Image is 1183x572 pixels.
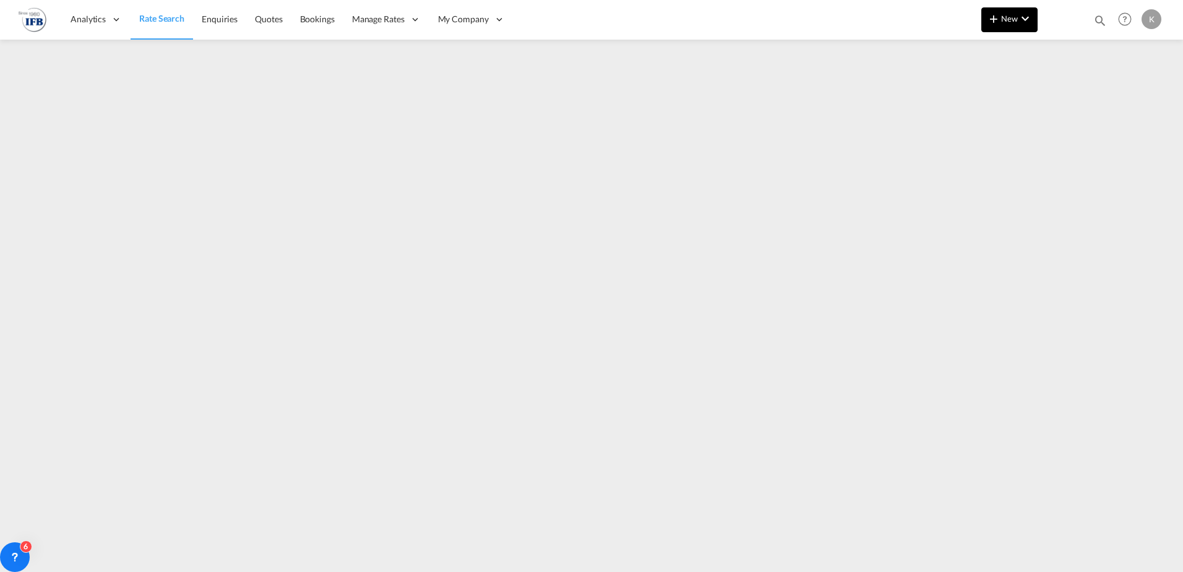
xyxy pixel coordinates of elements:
[300,14,335,24] span: Bookings
[255,14,282,24] span: Quotes
[1142,9,1161,29] div: K
[438,13,489,25] span: My Company
[1093,14,1107,32] div: icon-magnify
[986,14,1033,24] span: New
[1093,14,1107,27] md-icon: icon-magnify
[986,11,1001,26] md-icon: icon-plus 400-fg
[1018,11,1033,26] md-icon: icon-chevron-down
[352,13,405,25] span: Manage Rates
[19,6,46,33] img: b4b53bb0256b11ee9ca18b7abc72fd7f.png
[1114,9,1142,31] div: Help
[981,7,1038,32] button: icon-plus 400-fgNewicon-chevron-down
[202,14,238,24] span: Enquiries
[139,13,184,24] span: Rate Search
[71,13,106,25] span: Analytics
[1114,9,1135,30] span: Help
